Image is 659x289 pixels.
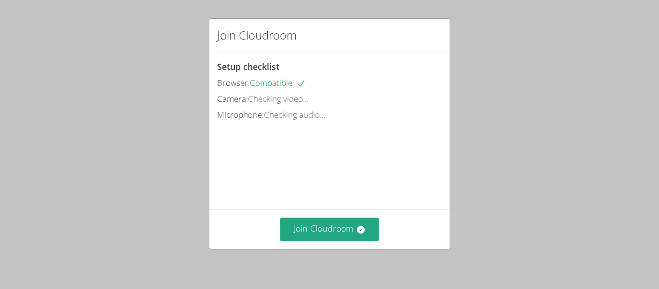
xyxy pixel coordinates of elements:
[280,218,379,241] button: Join Cloudroom
[217,27,297,44] h2: Join Cloudroom
[248,93,309,104] span: Checking video...
[217,77,250,88] span: Browser:
[217,109,264,120] span: Microphone:
[217,93,248,104] span: Camera:
[264,109,326,120] span: Checking audio...
[250,77,306,88] span: Compatible
[217,61,279,72] span: Setup checklist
